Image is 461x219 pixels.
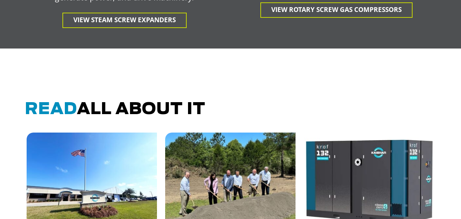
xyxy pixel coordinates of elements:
[62,13,187,28] a: View Steam Screw Expanders
[73,15,176,24] span: View Steam Screw Expanders
[260,2,413,18] a: View Rotary Screw gas Compressors
[25,101,77,118] span: Read
[25,100,438,119] h2: all about it
[271,5,402,14] span: View Rotary Screw gas Compressors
